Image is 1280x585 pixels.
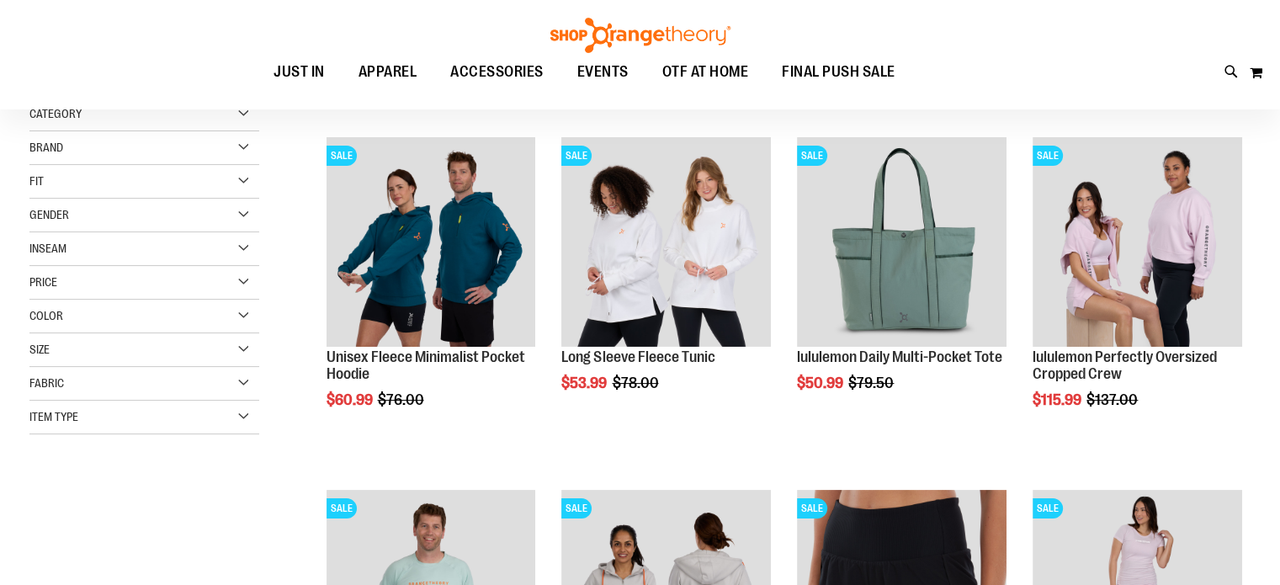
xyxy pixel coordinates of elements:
span: $115.99 [1033,391,1084,408]
span: Price [29,275,57,289]
span: $50.99 [797,375,846,391]
span: FINAL PUSH SALE [782,53,895,91]
span: Size [29,343,50,356]
span: APPAREL [359,53,417,91]
span: Inseam [29,242,66,255]
span: $60.99 [327,391,375,408]
span: $78.00 [612,375,661,391]
a: Unisex Fleece Minimalist Pocket HoodieSALE [327,137,536,349]
div: product [789,129,1015,434]
img: Product image for Fleece Long Sleeve [561,137,771,347]
span: EVENTS [577,53,629,91]
span: JUST IN [274,53,325,91]
a: OTF AT HOME [645,53,766,92]
span: Fit [29,174,44,188]
a: lululemon Daily Multi-Pocket Tote [797,348,1002,365]
img: Shop Orangetheory [548,18,733,53]
span: Brand [29,141,63,154]
span: $79.50 [848,375,896,391]
span: SALE [327,146,357,166]
span: $53.99 [561,375,609,391]
span: Color [29,309,63,322]
span: SALE [561,146,592,166]
img: lululemon Daily Multi-Pocket Tote [797,137,1006,347]
span: SALE [797,498,827,519]
a: lululemon Perfectly Oversized Cropped Crew [1033,348,1217,382]
img: Unisex Fleece Minimalist Pocket Hoodie [327,137,536,347]
a: APPAREL [342,53,434,92]
a: lululemon Perfectly Oversized Cropped CrewSALE [1033,137,1242,349]
a: JUST IN [257,53,342,92]
a: ACCESSORIES [433,53,560,92]
span: $137.00 [1086,391,1140,408]
div: product [1024,129,1251,450]
span: Category [29,107,82,120]
span: SALE [1033,498,1063,519]
div: product [318,129,544,450]
span: SALE [1033,146,1063,166]
span: SALE [797,146,827,166]
span: Item Type [29,410,78,423]
span: $76.00 [378,391,427,408]
a: Product image for Fleece Long SleeveSALE [561,137,771,349]
span: SALE [327,498,357,519]
span: Fabric [29,376,64,390]
a: FINAL PUSH SALE [765,53,912,91]
img: lululemon Perfectly Oversized Cropped Crew [1033,137,1242,347]
span: OTF AT HOME [662,53,749,91]
a: EVENTS [560,53,645,92]
a: Long Sleeve Fleece Tunic [561,348,714,365]
span: Gender [29,208,69,221]
div: product [553,129,779,434]
a: Unisex Fleece Minimalist Pocket Hoodie [327,348,525,382]
a: lululemon Daily Multi-Pocket ToteSALE [797,137,1006,349]
span: ACCESSORIES [450,53,544,91]
span: SALE [561,498,592,519]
